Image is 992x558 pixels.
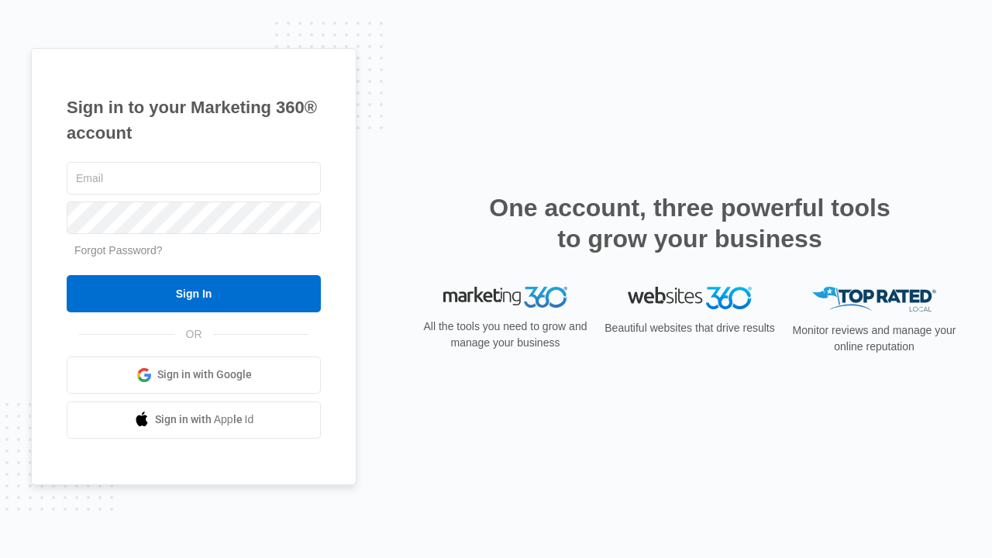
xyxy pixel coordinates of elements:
[628,287,752,309] img: Websites 360
[67,401,321,439] a: Sign in with Apple Id
[484,192,895,254] h2: One account, three powerful tools to grow your business
[812,287,936,312] img: Top Rated Local
[155,412,254,428] span: Sign in with Apple Id
[67,275,321,312] input: Sign In
[67,95,321,146] h1: Sign in to your Marketing 360® account
[787,322,961,355] p: Monitor reviews and manage your online reputation
[67,162,321,195] input: Email
[603,320,777,336] p: Beautiful websites that drive results
[74,244,163,257] a: Forgot Password?
[157,367,252,383] span: Sign in with Google
[175,326,213,343] span: OR
[418,319,592,351] p: All the tools you need to grow and manage your business
[443,287,567,308] img: Marketing 360
[67,356,321,394] a: Sign in with Google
